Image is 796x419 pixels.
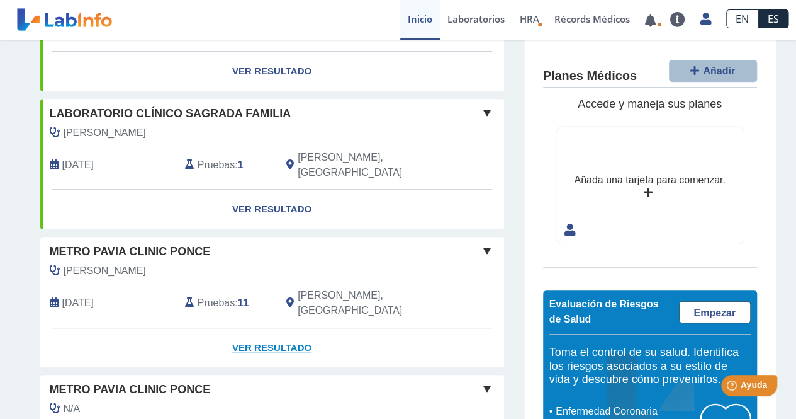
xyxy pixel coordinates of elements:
[50,105,291,122] span: Laboratorio Clínico Sagrada Familia
[176,288,277,318] div: :
[684,370,782,405] iframe: Help widget launcher
[669,60,757,82] button: Añadir
[758,9,788,28] a: ES
[520,13,539,25] span: HRA
[176,150,277,180] div: :
[549,346,751,387] h5: Toma el control de su salud. Identifica los riesgos asociados a su estilo de vida y descubre cómo...
[40,52,504,91] a: Ver Resultado
[62,296,94,311] span: 2025-08-08
[40,328,504,368] a: Ver Resultado
[198,158,235,173] span: Pruebas
[298,288,437,318] span: Ponce, PR
[64,125,146,141] span: Mejias Ruiz, Ismael
[543,69,637,84] h4: Planes Médicos
[679,301,751,323] a: Empezar
[578,98,722,110] span: Accede y maneja sus planes
[549,299,659,324] span: Evaluación de Riesgos de Salud
[693,307,736,318] span: Empezar
[50,381,211,398] span: Metro Pavia Clinic Ponce
[574,173,725,188] div: Añada una tarjeta para comenzar.
[703,66,735,76] span: Añadir
[64,401,81,416] span: N/A
[298,150,437,180] span: Villalba, PR
[552,404,700,419] li: Enfermedad Coronaria
[40,190,504,229] a: Ver Resultado
[238,159,244,170] b: 1
[62,158,94,173] span: 2022-05-26
[238,297,249,308] b: 11
[50,243,211,260] span: Metro Pavia Clinic Ponce
[198,296,235,311] span: Pruebas
[726,9,758,28] a: EN
[64,263,146,278] span: Negron Rivera, Ramon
